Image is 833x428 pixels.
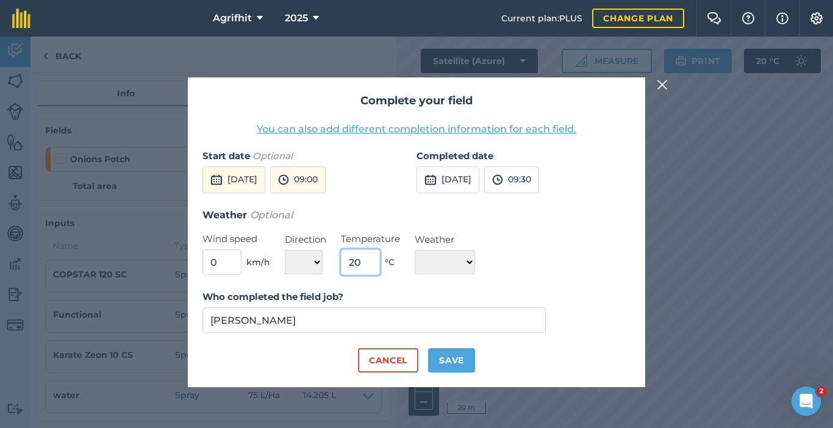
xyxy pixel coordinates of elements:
img: svg+xml;base64,PHN2ZyB4bWxucz0iaHR0cDovL3d3dy53My5vcmcvMjAwMC9zdmciIHdpZHRoPSIxNyIgaGVpZ2h0PSIxNy... [776,11,788,26]
button: [DATE] [416,166,479,193]
span: 2025 [285,11,308,26]
label: Weather [415,232,475,247]
img: fieldmargin Logo [12,9,30,28]
button: Cancel [358,348,418,373]
button: 09:00 [270,166,326,193]
span: km/h [246,255,270,269]
img: svg+xml;base64,PHN2ZyB4bWxucz0iaHR0cDovL3d3dy53My5vcmcvMjAwMC9zdmciIHdpZHRoPSIyMiIgaGVpZ2h0PSIzMC... [657,77,668,92]
img: A question mark icon [741,12,756,24]
iframe: Intercom live chat [792,387,821,416]
a: Change plan [592,9,684,28]
button: Save [428,348,475,373]
button: You can also add different completion information for each field. [257,122,576,137]
h2: Complete your field [202,92,631,110]
span: Agrifhit [213,11,252,26]
h3: Weather [202,207,631,223]
button: 09:30 [484,166,539,193]
label: Direction [285,232,326,247]
img: svg+xml;base64,PD94bWwgdmVyc2lvbj0iMS4wIiBlbmNvZGluZz0idXRmLTgiPz4KPCEtLSBHZW5lcmF0b3I6IEFkb2JlIE... [278,173,289,187]
strong: Who completed the field job? [202,291,343,302]
img: A cog icon [809,12,824,24]
img: svg+xml;base64,PD94bWwgdmVyc2lvbj0iMS4wIiBlbmNvZGluZz0idXRmLTgiPz4KPCEtLSBHZW5lcmF0b3I6IEFkb2JlIE... [210,173,223,187]
em: Optional [250,209,293,221]
img: Two speech bubbles overlapping with the left bubble in the forefront [707,12,721,24]
label: Wind speed [202,232,270,246]
strong: Start date [202,150,250,162]
img: svg+xml;base64,PD94bWwgdmVyc2lvbj0iMS4wIiBlbmNvZGluZz0idXRmLTgiPz4KPCEtLSBHZW5lcmF0b3I6IEFkb2JlIE... [424,173,437,187]
strong: Completed date [416,150,493,162]
span: ° C [385,255,395,269]
button: [DATE] [202,166,265,193]
label: Temperature [341,232,400,246]
img: svg+xml;base64,PD94bWwgdmVyc2lvbj0iMS4wIiBlbmNvZGluZz0idXRmLTgiPz4KPCEtLSBHZW5lcmF0b3I6IEFkb2JlIE... [492,173,503,187]
em: Optional [252,150,293,162]
span: Current plan : PLUS [501,12,582,25]
span: 2 [817,387,826,396]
